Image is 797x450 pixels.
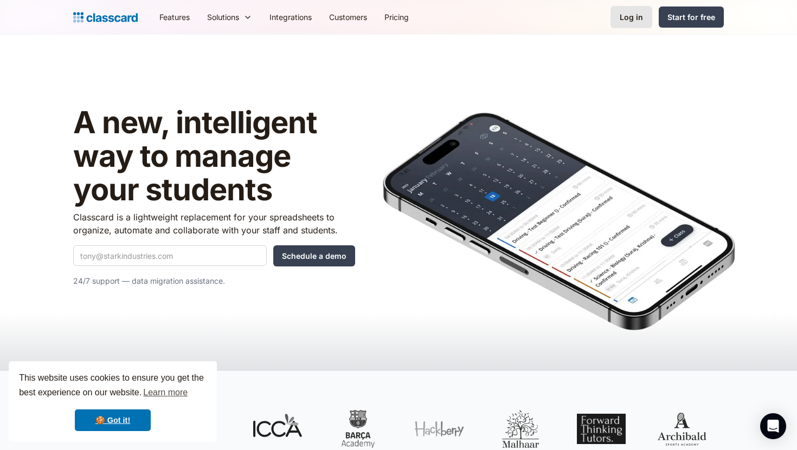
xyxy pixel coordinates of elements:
[320,5,376,29] a: Customers
[760,413,786,439] div: Open Intercom Messenger
[667,11,715,23] div: Start for free
[73,245,267,266] input: tony@starkindustries.com
[19,371,207,401] span: This website uses cookies to ensure you get the best experience on our website.
[207,11,239,23] div: Solutions
[273,245,355,266] input: Schedule a demo
[376,5,417,29] a: Pricing
[73,10,138,25] a: Logo
[151,5,198,29] a: Features
[620,11,643,23] div: Log in
[610,6,652,28] a: Log in
[659,6,724,28] a: Start for free
[198,5,261,29] div: Solutions
[73,211,355,237] p: Classcard is a lightweight replacement for your spreadsheets to organize, automate and collaborat...
[261,5,320,29] a: Integrations
[73,106,355,206] h1: A new, intelligent way to manage your students
[75,409,151,431] a: dismiss cookie message
[73,275,355,288] p: 24/7 support — data migration assistance.
[9,361,217,441] div: cookieconsent
[73,245,355,266] form: Quick Demo Form
[142,384,189,401] a: learn more about cookies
